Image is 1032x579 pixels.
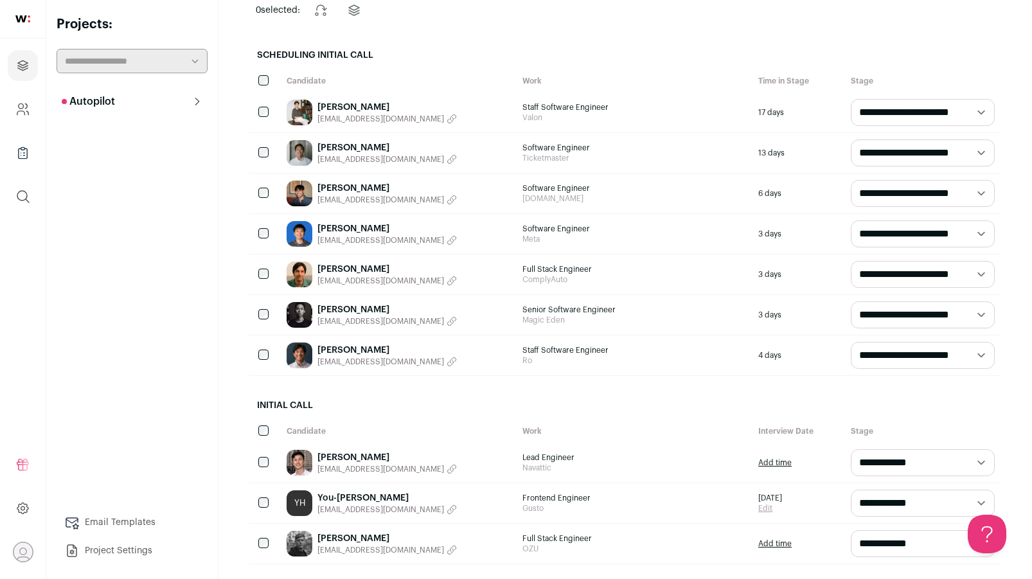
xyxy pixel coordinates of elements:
span: Meta [522,234,745,244]
img: b10ac46559877586e82314c18dd7d030ec63994f956c5cc73d992b15c97faae5 [287,531,312,557]
div: Interview Date [752,420,844,443]
img: 83414f1c729d7feb958c99296f743c35c9aaee057fb6847baaa46270929b9532.jpg [287,140,312,166]
div: Candidate [280,420,516,443]
span: [EMAIL_ADDRESS][DOMAIN_NAME] [317,114,444,124]
h2: Initial Call [249,391,1001,420]
a: Company Lists [8,138,38,168]
button: [EMAIL_ADDRESS][DOMAIN_NAME] [317,504,457,515]
a: [PERSON_NAME] [317,222,457,235]
img: 28c97b38dd718d371e23463a200974bf9c49609bc4914d4d476dcd95bf181f27 [287,302,312,328]
a: Edit [758,503,782,513]
button: [EMAIL_ADDRESS][DOMAIN_NAME] [317,276,457,286]
span: Magic Eden [522,315,745,325]
span: Ticketmaster [522,153,745,163]
a: Company and ATS Settings [8,94,38,125]
span: Staff Software Engineer [522,102,745,112]
p: Autopilot [62,94,115,109]
a: [PERSON_NAME] [317,451,457,464]
div: 13 days [752,133,844,173]
span: [EMAIL_ADDRESS][DOMAIN_NAME] [317,504,444,515]
img: 86e429f9db33411b61b09af523819ddee8e1336921d73d877350f0717cf6d31c.jpg [287,262,312,287]
span: [EMAIL_ADDRESS][DOMAIN_NAME] [317,357,444,367]
img: 59ed3fc80484580fbdffb3e4f54e1169ca3106cb8b0294332848d742d69c8990 [287,450,312,476]
span: [EMAIL_ADDRESS][DOMAIN_NAME] [317,276,444,286]
h2: Projects: [57,15,208,33]
div: Work [516,69,752,93]
button: Open dropdown [13,542,33,562]
a: Add time [758,539,792,549]
span: 0 [256,6,261,15]
div: 6 days [752,174,844,213]
a: [PERSON_NAME] [317,344,457,357]
img: 56a8a22ad8ef624ff95c9940a55d8e2fd9ceb4d133ce7e42d8a168312e45bfab [287,100,312,125]
img: e0b610e62f83f99bdecaaa9e47d55ab775a85ab2af681cefd85801e11de5d59a.jpg [287,221,312,247]
span: Frontend Engineer [522,493,745,503]
span: [EMAIL_ADDRESS][DOMAIN_NAME] [317,154,444,165]
a: Email Templates [57,510,208,535]
span: Software Engineer [522,183,745,193]
button: [EMAIL_ADDRESS][DOMAIN_NAME] [317,114,457,124]
span: [EMAIL_ADDRESS][DOMAIN_NAME] [317,545,444,555]
button: [EMAIL_ADDRESS][DOMAIN_NAME] [317,316,457,326]
div: Time in Stage [752,69,844,93]
a: Projects [8,50,38,81]
span: Software Engineer [522,224,745,234]
button: [EMAIL_ADDRESS][DOMAIN_NAME] [317,545,457,555]
a: You-[PERSON_NAME] [317,492,457,504]
span: [EMAIL_ADDRESS][DOMAIN_NAME] [317,316,444,326]
div: Stage [844,69,1001,93]
a: [PERSON_NAME] [317,141,457,154]
img: fa222d3f2e4d531eb300180b0508864689a9f49989d0978265e55b3cf4435c86.jpg [287,343,312,368]
button: [EMAIL_ADDRESS][DOMAIN_NAME] [317,195,457,205]
span: selected: [256,4,300,17]
a: [PERSON_NAME] [317,263,457,276]
a: [PERSON_NAME] [317,532,457,545]
span: Staff Software Engineer [522,345,745,355]
span: Senior Software Engineer [522,305,745,315]
a: Project Settings [57,538,208,564]
div: 17 days [752,93,844,132]
div: 3 days [752,295,844,335]
span: ComplyAuto [522,274,745,285]
div: Stage [844,420,1001,443]
iframe: Help Scout Beacon - Open [968,515,1006,553]
span: Software Engineer [522,143,745,153]
span: [EMAIL_ADDRESS][DOMAIN_NAME] [317,195,444,205]
span: Ro [522,355,745,366]
div: 3 days [752,214,844,254]
span: Navattic [522,463,745,473]
span: [DATE] [758,493,782,503]
a: [PERSON_NAME] [317,182,457,195]
button: [EMAIL_ADDRESS][DOMAIN_NAME] [317,154,457,165]
span: [EMAIL_ADDRESS][DOMAIN_NAME] [317,464,444,474]
button: Autopilot [57,89,208,114]
a: Add time [758,458,792,468]
span: Full Stack Engineer [522,533,745,544]
h2: Scheduling Initial Call [249,41,1001,69]
span: [DOMAIN_NAME] [522,193,745,204]
span: Lead Engineer [522,452,745,463]
span: Full Stack Engineer [522,264,745,274]
div: 3 days [752,254,844,294]
button: [EMAIL_ADDRESS][DOMAIN_NAME] [317,235,457,245]
span: Gusto [522,503,745,513]
div: 4 days [752,335,844,375]
div: Candidate [280,69,516,93]
span: Valon [522,112,745,123]
a: [PERSON_NAME] [317,101,457,114]
span: [EMAIL_ADDRESS][DOMAIN_NAME] [317,235,444,245]
a: [PERSON_NAME] [317,303,457,316]
img: 6e51e200a9253595802682ae1878de0ad08973317b4abe0f0c4816a3e08c4960.jpg [287,181,312,206]
a: YH [287,490,312,516]
button: [EMAIL_ADDRESS][DOMAIN_NAME] [317,464,457,474]
img: wellfound-shorthand-0d5821cbd27db2630d0214b213865d53afaa358527fdda9d0ea32b1df1b89c2c.svg [15,15,30,22]
button: [EMAIL_ADDRESS][DOMAIN_NAME] [317,357,457,367]
div: Work [516,420,752,443]
span: OZU [522,544,745,554]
